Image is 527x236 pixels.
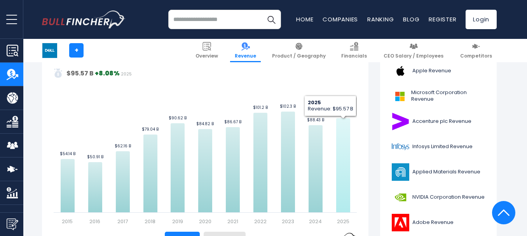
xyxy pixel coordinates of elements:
[89,218,100,225] text: 2016
[69,43,84,58] a: +
[391,113,410,130] img: ACN logo
[235,53,256,59] span: Revenue
[391,62,410,80] img: AAPL logo
[386,86,491,107] a: Microsoft Corporation Revenue
[335,110,352,116] text: $95.57 B
[199,218,211,225] text: 2020
[455,39,497,62] a: Competitors
[115,143,131,149] text: $62.16 B
[267,39,330,62] a: Product / Geography
[195,53,218,59] span: Overview
[466,10,497,29] a: Login
[272,53,326,59] span: Product / Geography
[391,214,410,231] img: ADBE logo
[337,39,372,62] a: Financials
[386,136,491,157] a: Infosys Limited Revenue
[386,161,491,183] a: Applied Materials Revenue
[254,218,267,225] text: 2022
[66,69,94,78] strong: $95.57 B
[323,15,358,23] a: Companies
[142,126,159,132] text: $79.04 B
[282,218,294,225] text: 2023
[224,119,241,125] text: $86.67 B
[54,68,63,78] img: addasd
[42,43,57,58] img: DELL logo
[429,15,456,23] a: Register
[196,121,214,127] text: $84.82 B
[307,117,324,123] text: $88.43 B
[60,151,75,157] text: $54.14 B
[62,218,73,225] text: 2015
[403,15,419,23] a: Blog
[145,218,155,225] text: 2018
[391,87,409,105] img: MSFT logo
[296,15,313,23] a: Home
[191,39,223,62] a: Overview
[87,154,103,160] text: $50.91 B
[309,218,322,225] text: 2024
[253,105,268,110] text: $101.2 B
[54,51,357,226] svg: Dell Technologies's Revenue Trend
[42,10,126,28] img: bullfincher logo
[117,218,128,225] text: 2017
[460,53,492,59] span: Competitors
[341,53,367,59] span: Financials
[391,138,410,156] img: INFY logo
[95,69,120,78] strong: +8.08%
[262,10,281,29] button: Search
[391,189,410,206] img: NVDA logo
[391,163,410,181] img: AMAT logo
[169,115,187,121] text: $90.62 B
[384,53,443,59] span: CEO Salary / Employees
[386,187,491,208] a: NVIDIA Corporation Revenue
[386,111,491,132] a: Accenture plc Revenue
[42,10,126,28] a: Go to homepage
[367,15,394,23] a: Ranking
[230,39,261,62] a: Revenue
[121,71,132,77] span: 2025
[386,60,491,82] a: Apple Revenue
[227,218,238,225] text: 2021
[337,218,349,225] text: 2025
[379,39,448,62] a: CEO Salary / Employees
[172,218,183,225] text: 2019
[386,212,491,233] a: Adobe Revenue
[280,103,296,109] text: $102.3 B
